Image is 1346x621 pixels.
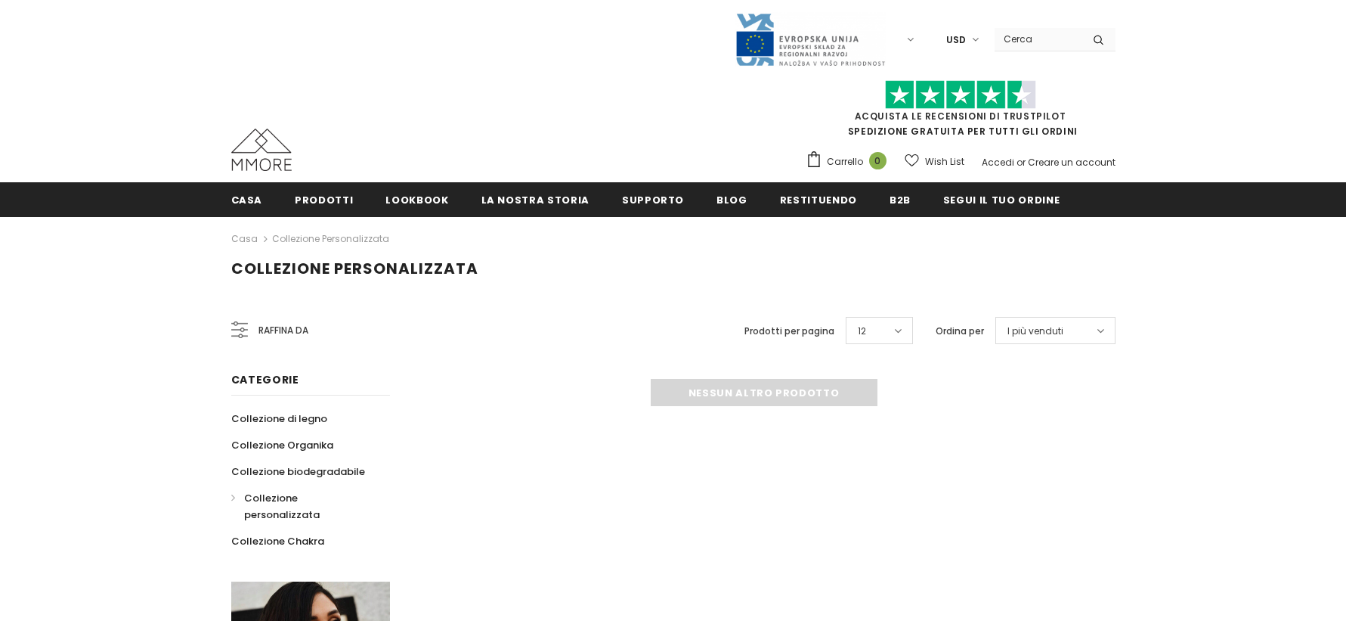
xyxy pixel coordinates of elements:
[258,322,308,339] span: Raffina da
[735,12,886,67] img: Javni Razpis
[385,193,448,207] span: Lookbook
[1016,156,1026,169] span: or
[780,182,857,216] a: Restituendo
[231,458,365,485] a: Collezione biodegradabile
[481,182,589,216] a: La nostra storia
[231,258,478,279] span: Collezione personalizzata
[943,193,1060,207] span: Segui il tuo ordine
[231,182,263,216] a: Casa
[936,324,984,339] label: Ordina per
[995,28,1081,50] input: Search Site
[231,485,373,528] a: Collezione personalizzata
[231,193,263,207] span: Casa
[481,193,589,207] span: La nostra storia
[869,152,887,169] span: 0
[622,193,684,207] span: supporto
[272,232,389,245] a: Collezione personalizzata
[858,324,866,339] span: 12
[925,154,964,169] span: Wish List
[735,33,886,45] a: Javni Razpis
[946,33,966,48] span: USD
[622,182,684,216] a: supporto
[890,193,911,207] span: B2B
[1028,156,1115,169] a: Creare un account
[231,129,292,171] img: Casi MMORE
[231,464,365,479] span: Collezione biodegradabile
[827,154,863,169] span: Carrello
[744,324,834,339] label: Prodotti per pagina
[806,87,1115,138] span: SPEDIZIONE GRATUITA PER TUTTI GLI ORDINI
[806,151,894,173] a: Carrello 0
[885,80,1036,110] img: Fidati di Pilot Stars
[231,528,324,554] a: Collezione Chakra
[982,156,1014,169] a: Accedi
[231,411,327,426] span: Collezione di legno
[716,182,747,216] a: Blog
[295,182,353,216] a: Prodotti
[943,182,1060,216] a: Segui il tuo ordine
[890,182,911,216] a: B2B
[385,182,448,216] a: Lookbook
[244,491,320,522] span: Collezione personalizzata
[231,372,299,387] span: Categorie
[855,110,1066,123] a: Acquista le recensioni di TrustPilot
[231,405,327,432] a: Collezione di legno
[231,432,333,458] a: Collezione Organika
[716,193,747,207] span: Blog
[1007,324,1063,339] span: I più venduti
[295,193,353,207] span: Prodotti
[231,230,258,248] a: Casa
[231,534,324,548] span: Collezione Chakra
[231,438,333,452] span: Collezione Organika
[905,148,964,175] a: Wish List
[780,193,857,207] span: Restituendo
